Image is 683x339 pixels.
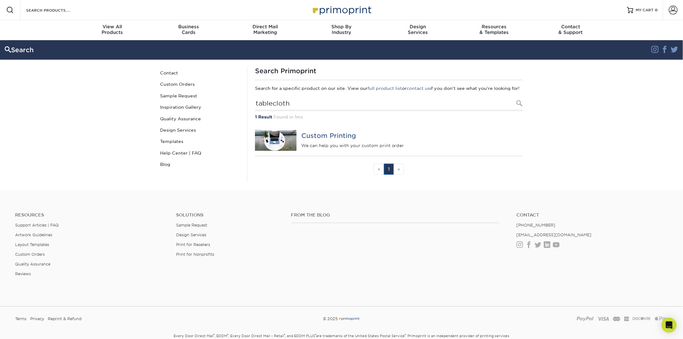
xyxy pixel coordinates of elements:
div: © 2025 [231,314,452,324]
a: full product list [368,86,402,91]
sup: ® [227,333,228,336]
h4: Solutions [176,212,282,218]
div: & Templates [456,24,532,35]
a: Sample Request [158,90,242,101]
a: [EMAIL_ADDRESS][DOMAIN_NAME] [516,232,591,237]
span: MY CART [636,8,654,13]
a: Templates [158,136,242,147]
a: DesignServices [380,20,456,40]
a: Contact& Support [532,20,609,40]
a: Reprint & Refund [48,314,81,324]
a: Resources& Templates [456,20,532,40]
span: Contact [532,24,609,30]
span: Found in 1ms [274,114,303,119]
div: Services [380,24,456,35]
strong: 1 Result [255,114,272,119]
input: Search Products... [255,97,523,111]
h4: Custom Printing [301,132,523,140]
span: Direct Mail [227,24,303,30]
a: Contact [516,212,668,218]
h1: Search Primoprint [255,67,523,75]
a: [PHONE_NUMBER] [516,223,555,227]
img: Custom Printing [255,130,297,151]
a: Privacy [30,314,44,324]
a: Print for Nonprofits [176,252,214,257]
p: We can help you with your custom print order [301,142,523,149]
a: contact us [407,86,430,91]
span: Design [380,24,456,30]
h4: From the Blog [291,212,500,218]
p: Search for a specific product on our site. View our or if you don't see what you're looking for! [255,85,523,91]
h4: Resources [15,212,167,218]
sup: ® [284,333,285,336]
div: Products [74,24,151,35]
a: Custom Orders [158,79,242,90]
a: 1 [384,164,394,175]
a: Print for Resellers [176,242,210,247]
div: Cards [151,24,227,35]
a: Shop ByIndustry [303,20,380,40]
div: & Support [532,24,609,35]
a: Help Center | FAQ [158,147,242,159]
input: SEARCH PRODUCTS..... [25,6,87,14]
a: Contact [158,67,242,79]
div: Industry [303,24,380,35]
img: Primoprint [338,316,360,321]
img: Primoprint [310,3,373,17]
span: Shop By [303,24,380,30]
a: Artwork Guidelines [15,232,52,237]
a: Custom Orders [15,252,45,257]
span: Business [151,24,227,30]
sup: ® [214,333,214,336]
a: Support Articles | FAQ [15,223,59,227]
a: Terms [15,314,26,324]
a: Quality Assurance [158,113,242,124]
a: Custom Printing Custom Printing We can help you with your custom print order [255,125,523,156]
a: Design Services [176,232,206,237]
a: Direct MailMarketing [227,20,303,40]
div: Marketing [227,24,303,35]
div: Open Intercom Messenger [662,318,677,333]
a: Design Services [158,124,242,136]
a: Quality Assurance [15,262,50,266]
span: Resources [456,24,532,30]
a: Sample Request [176,223,207,227]
a: Reviews [15,271,31,276]
a: Inspiration Gallery [158,101,242,113]
a: View AllProducts [74,20,151,40]
sup: ® [315,333,316,336]
span: 0 [655,8,658,12]
a: Blog [158,159,242,170]
a: BusinessCards [151,20,227,40]
sup: ® [405,333,406,336]
a: Layout Templates [15,242,49,247]
span: View All [74,24,151,30]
